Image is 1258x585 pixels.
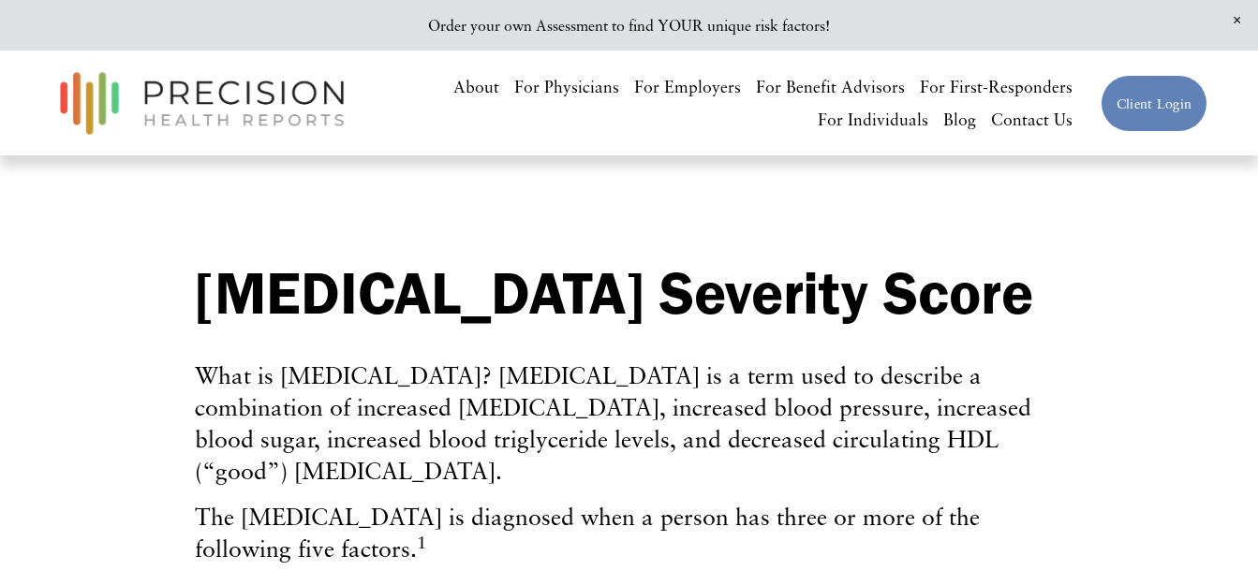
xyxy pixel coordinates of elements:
a: For Physicians [514,70,619,103]
strong: [MEDICAL_DATA] Severity Score [195,256,1033,329]
span: What is [MEDICAL_DATA]? [MEDICAL_DATA] is a term used to describe a combination of increased [MED... [195,361,1031,484]
a: For Employers [634,70,741,103]
a: For Benefit Advisors [756,70,905,103]
sup: 1 [417,532,426,552]
iframe: Chat Widget [1164,495,1258,585]
a: Contact Us [991,103,1073,136]
a: For First-Responders [920,70,1073,103]
a: Client Login [1101,75,1207,132]
a: Blog [943,103,976,136]
span: The [MEDICAL_DATA] is diagnosed when a person has three or more of the following five factors. [195,503,980,563]
a: About [453,70,499,103]
img: Precision Health Reports [51,64,354,143]
a: For Individuals [818,103,928,136]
